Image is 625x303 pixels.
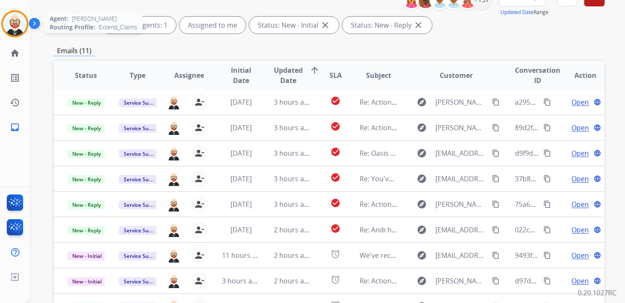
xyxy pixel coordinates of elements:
div: Status: New - Initial [249,17,339,34]
img: agent-avatar [167,172,181,186]
span: Open [571,225,589,235]
img: agent-avatar [167,197,181,212]
span: Re: Oasis has been shipped to you for servicing [360,149,511,158]
mat-icon: content_copy [543,252,551,259]
mat-icon: alarm [330,274,341,285]
mat-icon: content_copy [492,226,500,234]
span: Open [571,276,589,286]
span: Open [571,250,589,260]
mat-icon: content_copy [492,98,500,106]
span: [DATE] [230,225,252,234]
mat-icon: list_alt [10,73,20,83]
span: [EMAIL_ADDRESS][DOMAIN_NAME] [435,148,487,158]
span: Service Support [119,98,167,107]
mat-icon: content_copy [543,200,551,208]
span: [DATE] [230,200,252,209]
button: Updated Date [500,9,534,16]
span: [PERSON_NAME][EMAIL_ADDRESS][DOMAIN_NAME] [435,199,487,209]
mat-icon: person_remove [194,250,205,260]
mat-icon: content_copy [543,98,551,106]
mat-icon: content_copy [543,175,551,183]
span: [DATE] [230,149,252,158]
span: [PERSON_NAME][EMAIL_ADDRESS][DOMAIN_NAME] [435,276,487,286]
mat-icon: check_circle [330,147,341,157]
mat-icon: person_remove [194,199,205,209]
span: Routing Profile: [50,23,95,31]
mat-icon: inbox [10,122,20,132]
span: Open [571,97,589,107]
mat-icon: language [594,252,601,259]
span: 3 hours ago [274,97,312,107]
mat-icon: check_circle [330,172,341,183]
span: Subject [366,70,391,80]
span: We've received your message 💌 -4295571 [360,251,495,260]
span: Re: Andi has been shipped to you for servicing [360,225,508,234]
img: agent-avatar [167,146,181,160]
span: [PERSON_NAME][EMAIL_ADDRESS][DOMAIN_NAME] [435,97,487,107]
span: Updated Date [274,65,303,86]
mat-icon: close [413,20,423,30]
mat-icon: content_copy [543,226,551,234]
span: Open [571,174,589,184]
img: agent-avatar [167,120,181,135]
mat-icon: content_copy [543,124,551,131]
span: New - Initial [67,252,107,260]
mat-icon: person_remove [194,148,205,158]
mat-icon: person_remove [194,225,205,235]
mat-icon: content_copy [492,124,500,131]
mat-icon: explore [417,174,427,184]
span: Type [130,70,145,80]
span: Service Support [119,226,167,235]
span: 3 hours ago [274,200,312,209]
div: Status: New - Reply [342,17,432,34]
span: [EMAIL_ADDRESS][DOMAIN_NAME] [435,225,487,235]
mat-icon: person_remove [194,174,205,184]
span: Extend_Claims [99,23,137,31]
span: [PERSON_NAME][EMAIL_ADDRESS][DOMAIN_NAME] [435,123,487,133]
img: avatar [3,12,27,36]
span: 3 hours ago [274,149,312,158]
span: Status [75,70,97,80]
span: New - Initial [67,277,107,286]
span: New - Reply [67,124,106,133]
span: 3 hours ago [274,123,312,132]
span: New - Reply [67,149,106,158]
span: [DATE] [230,123,252,132]
img: agent-avatar [167,223,181,237]
img: agent-avatar [167,248,181,263]
span: Agent: [50,14,68,23]
mat-icon: content_copy [492,252,500,259]
span: Customer [440,70,473,80]
mat-icon: explore [417,199,427,209]
mat-icon: language [594,98,601,106]
img: agent-avatar [167,95,181,109]
mat-icon: language [594,124,601,131]
span: New - Reply [67,98,106,107]
span: Service Support [119,200,167,209]
th: Action [553,60,605,90]
mat-icon: explore [417,250,427,260]
p: 0.20.1027RC [578,288,616,298]
span: Open [571,123,589,133]
img: agent-avatar [167,274,181,288]
mat-icon: arrow_upward [310,65,320,75]
span: [EMAIL_ADDRESS][DOMAIN_NAME] [435,250,487,260]
span: Assignee [174,70,204,80]
span: 3 hours ago [222,276,260,286]
span: Service Support [119,124,167,133]
span: [PERSON_NAME] [72,14,116,23]
mat-icon: explore [417,123,427,133]
span: New - Reply [67,175,106,184]
mat-icon: check_circle [330,121,341,131]
mat-icon: check_circle [330,198,341,208]
mat-icon: person_remove [194,97,205,107]
span: Conversation ID [515,65,560,86]
span: [DATE] [230,174,252,183]
mat-icon: content_copy [492,277,500,285]
span: 2 hours ago [274,276,312,286]
span: 2 hours ago [274,225,312,234]
mat-icon: person_remove [194,123,205,133]
mat-icon: close [320,20,330,30]
mat-icon: language [594,149,601,157]
span: [DATE] [230,97,252,107]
